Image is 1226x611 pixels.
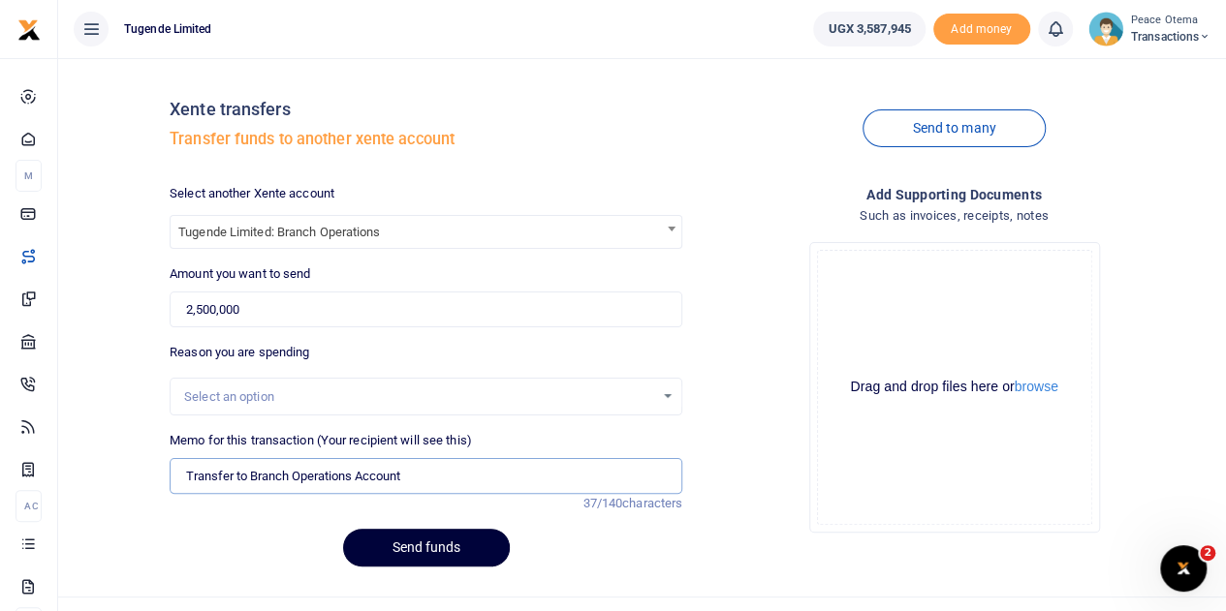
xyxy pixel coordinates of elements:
label: Amount you want to send [170,264,310,284]
a: Add money [933,20,1030,35]
h4: Add supporting Documents [698,184,1210,205]
span: 37/140 [582,496,622,510]
span: Tugende Limited: Branch Operations [170,215,682,249]
iframe: Intercom live chat [1160,545,1207,592]
label: Reason you are spending [170,343,309,362]
label: Select another Xente account [170,184,334,203]
li: Ac [16,490,42,522]
small: Peace Otema [1131,13,1210,29]
span: UGX 3,587,945 [828,19,910,39]
label: Memo for this transaction (Your recipient will see this) [170,431,472,450]
li: M [16,160,42,192]
a: UGX 3,587,945 [813,12,925,46]
a: Send to many [863,109,1045,147]
a: logo-small logo-large logo-large [17,21,41,36]
img: logo-small [17,18,41,42]
span: characters [622,496,682,510]
li: Toup your wallet [933,14,1030,46]
span: Transactions [1131,28,1210,46]
h4: Xente transfers [170,99,682,120]
span: Tugende Limited: Branch Operations [171,216,681,246]
input: Enter extra information [170,458,682,495]
h4: Such as invoices, receipts, notes [698,205,1210,227]
img: profile-user [1088,12,1123,46]
span: Add money [933,14,1030,46]
input: UGX [170,291,682,328]
div: File Uploader [809,242,1100,533]
div: Drag and drop files here or [818,378,1091,396]
button: browse [1015,380,1058,393]
a: profile-user Peace Otema Transactions [1088,12,1210,46]
span: Tugende Limited [116,20,220,38]
div: Select an option [184,387,654,407]
span: 2 [1200,545,1215,561]
button: Send funds [343,529,510,566]
h5: Transfer funds to another xente account [170,130,682,149]
li: Wallet ballance [805,12,932,46]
